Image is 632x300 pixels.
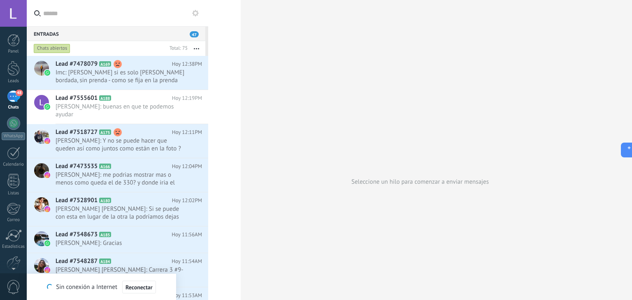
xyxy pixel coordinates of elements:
[56,239,186,247] span: [PERSON_NAME]: Gracias
[56,162,98,171] span: Lead #7473535
[27,90,208,124] a: Lead #7555601 A188 Hoy 12:19PM [PERSON_NAME]: buenas en que te podemos ayudar
[44,104,50,110] img: waba.svg
[172,94,202,102] span: Hoy 12:19PM
[27,26,205,41] div: Entradas
[99,61,111,67] span: A169
[44,138,50,144] img: instagram.svg
[44,206,50,212] img: instagram.svg
[56,171,186,187] span: [PERSON_NAME]: me podrias mostrar mas o menos como queda el de 330? y donde iria el estampado y e...
[56,103,186,118] span: [PERSON_NAME]: buenas en que te podemos ayudar
[56,128,98,136] span: Lead #7518727
[99,232,111,237] span: A185
[2,191,26,196] div: Listas
[172,196,202,205] span: Hoy 12:02PM
[166,44,188,53] div: Total: 75
[99,198,111,203] span: A180
[188,41,205,56] button: Más
[56,231,98,239] span: Lead #7548673
[27,226,208,253] a: Lead #7548673 A185 Hoy 11:56AM [PERSON_NAME]: Gracias
[172,162,202,171] span: Hoy 12:04PM
[172,60,202,68] span: Hoy 12:38PM
[2,162,26,167] div: Calendario
[56,60,98,68] span: Lead #7478079
[56,266,186,282] span: [PERSON_NAME] [PERSON_NAME]: Carrera 3 #9-135
[56,196,98,205] span: Lead #7528901
[172,231,202,239] span: Hoy 11:56AM
[172,128,202,136] span: Hoy 12:11PM
[47,280,156,294] div: Sin conexión a Internet
[99,258,111,264] span: A184
[27,158,208,192] a: Lead #7473535 A166 Hoy 12:04PM [PERSON_NAME]: me podrias mostrar mas o menos como queda el de 330...
[2,217,26,223] div: Correo
[27,253,208,287] a: Lead #7548287 A184 Hoy 11:54AM [PERSON_NAME] [PERSON_NAME]: Carrera 3 #9-135
[99,129,111,135] span: A175
[2,105,26,110] div: Chats
[27,192,208,226] a: Lead #7528901 A180 Hoy 12:02PM [PERSON_NAME] [PERSON_NAME]: Si se puede con esta en lugar de la o...
[2,78,26,84] div: Leads
[56,94,98,102] span: Lead #7555601
[2,132,25,140] div: WhatsApp
[34,44,70,53] div: Chats abiertos
[125,284,153,290] span: Reconectar
[44,240,50,246] img: waba.svg
[27,56,208,90] a: Lead #7478079 A169 Hoy 12:38PM Imc: [PERSON_NAME] si es solo [PERSON_NAME] bordada, sin prenda - ...
[44,172,50,178] img: instagram.svg
[122,281,156,294] button: Reconectar
[44,267,50,273] img: instagram.svg
[56,69,186,84] span: Imc: [PERSON_NAME] si es solo [PERSON_NAME] bordada, sin prenda - como se fija en la prenda que u...
[2,244,26,249] div: Estadísticas
[172,291,202,300] span: Hoy 11:53AM
[56,257,98,265] span: Lead #7548287
[2,49,26,54] div: Panel
[190,31,199,37] span: 47
[44,70,50,76] img: waba.svg
[99,95,111,101] span: A188
[27,124,208,158] a: Lead #7518727 A175 Hoy 12:11PM [PERSON_NAME]: Y no se puede hacer que queden así como juntos como...
[99,164,111,169] span: A166
[16,90,23,96] span: 48
[56,137,186,152] span: [PERSON_NAME]: Y no se puede hacer que queden así como juntos como están en la foto ?
[56,205,186,221] span: [PERSON_NAME] [PERSON_NAME]: Si se puede con esta en lugar de la otra la podríamos dejas sin [PER...
[172,257,202,265] span: Hoy 11:54AM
